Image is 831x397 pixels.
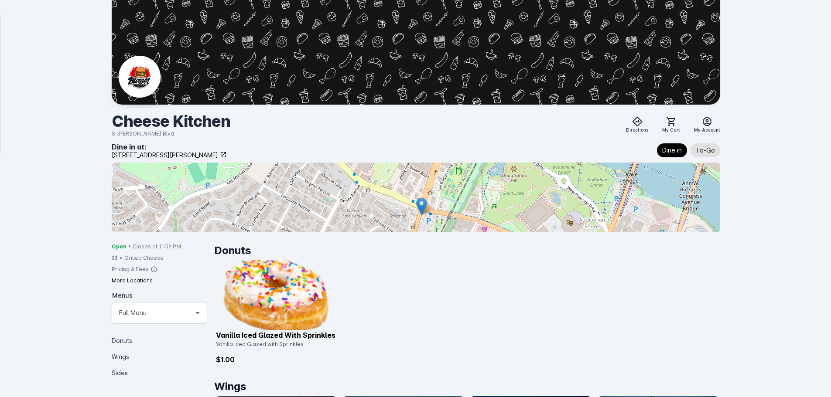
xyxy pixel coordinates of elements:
span: Dine in [662,145,682,156]
div: Cheese Kitchen [112,112,230,131]
div: Pricing & Fees [112,265,149,273]
div: Donuts [112,333,207,349]
h1: Donuts [214,243,720,258]
div: Vanilla Iced Glazed with Sprinkles [216,340,331,354]
div: $$ [112,254,118,262]
div: S [PERSON_NAME] Blvd [112,129,230,138]
mat-label: Menus [112,292,133,299]
img: catalog item [216,260,336,330]
span: • Closes at 11:59 PM [128,243,181,251]
span: Open [112,243,127,251]
div: • [120,254,123,262]
mat-select-trigger: Full Menu [119,308,147,318]
span: My Account [694,127,720,133]
div: Dine in at: [112,142,227,152]
img: Business Logo [119,56,161,98]
img: Marker [416,197,427,215]
div: Grilled Cheese [124,254,164,262]
p: $1.00 [216,354,336,365]
p: Vanilla Iced Glazed with Sprinkles [216,330,336,340]
span: To-Go [696,145,715,156]
span: Directions [626,127,648,133]
div: More Locations [112,277,153,285]
h1: Wings [214,379,720,394]
div: Sides [112,365,207,381]
div: [STREET_ADDRESS][PERSON_NAME] [112,150,218,159]
div: Wings [112,349,207,365]
mat-chip-listbox: Fulfillment [657,142,720,159]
